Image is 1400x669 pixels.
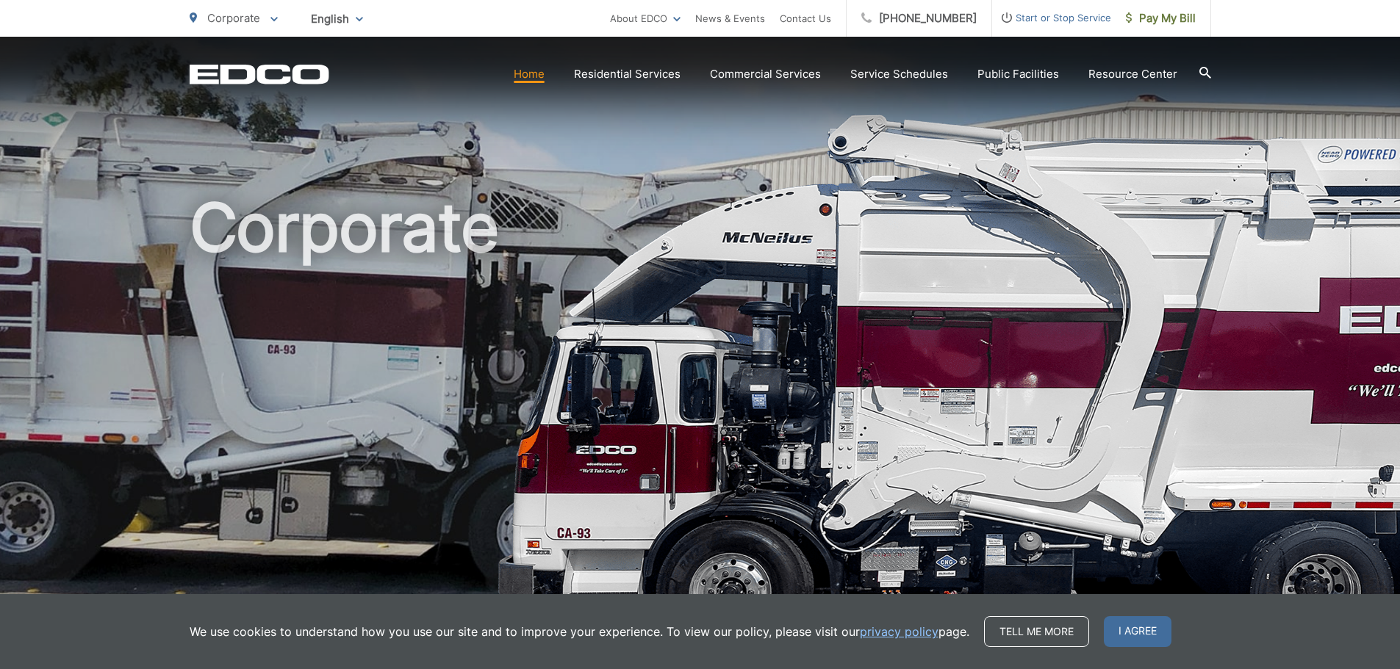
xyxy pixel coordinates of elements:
a: Contact Us [780,10,831,27]
span: Corporate [207,11,260,25]
a: privacy policy [860,623,938,640]
a: Commercial Services [710,65,821,83]
a: Service Schedules [850,65,948,83]
span: I agree [1104,616,1171,647]
a: EDCD logo. Return to the homepage. [190,64,329,84]
a: Resource Center [1088,65,1177,83]
h1: Corporate [190,191,1211,656]
a: Tell me more [984,616,1089,647]
a: Residential Services [574,65,681,83]
a: Public Facilities [977,65,1059,83]
span: Pay My Bill [1126,10,1196,27]
a: News & Events [695,10,765,27]
a: Home [514,65,545,83]
a: About EDCO [610,10,681,27]
p: We use cookies to understand how you use our site and to improve your experience. To view our pol... [190,623,969,640]
span: English [300,6,374,32]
